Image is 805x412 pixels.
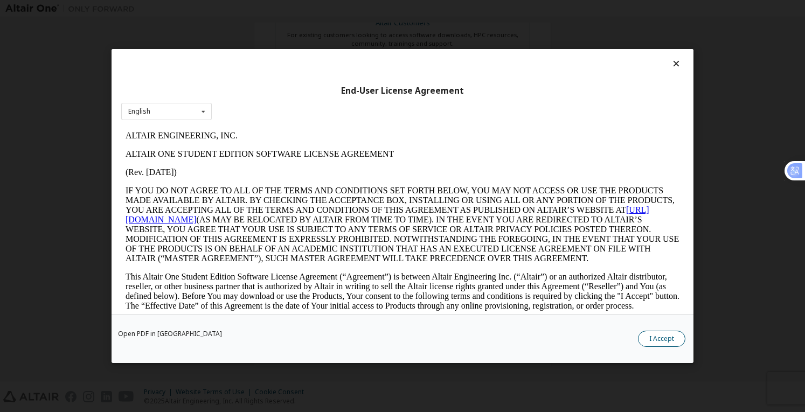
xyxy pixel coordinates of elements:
p: (Rev. [DATE]) [4,41,558,51]
a: Open PDF in [GEOGRAPHIC_DATA] [118,331,222,337]
button: I Accept [638,331,685,347]
div: English [128,108,150,115]
div: End-User License Agreement [121,86,684,96]
a: [URL][DOMAIN_NAME] [4,79,528,97]
p: ALTAIR ONE STUDENT EDITION SOFTWARE LICENSE AGREEMENT [4,23,558,32]
p: This Altair One Student Edition Software License Agreement (“Agreement”) is between Altair Engine... [4,145,558,184]
p: ALTAIR ENGINEERING, INC. [4,4,558,14]
p: IF YOU DO NOT AGREE TO ALL OF THE TERMS AND CONDITIONS SET FORTH BELOW, YOU MAY NOT ACCESS OR USE... [4,59,558,137]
